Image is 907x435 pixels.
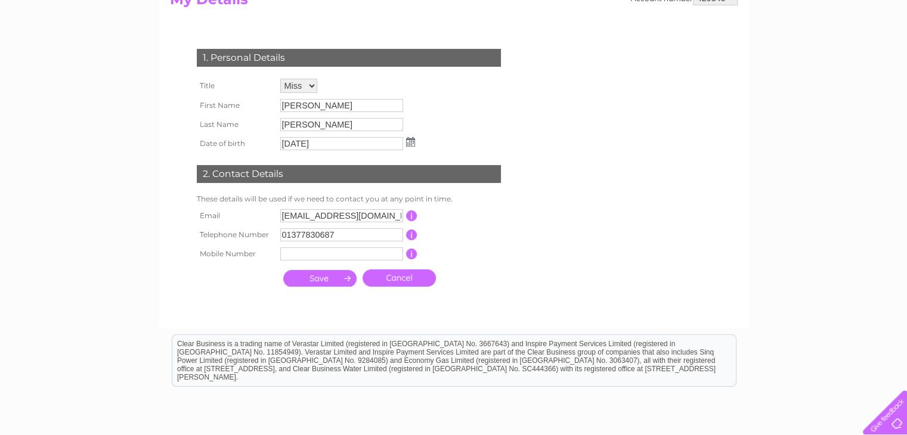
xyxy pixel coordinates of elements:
[682,6,764,21] a: 0333 014 3131
[197,165,501,183] div: 2. Contact Details
[406,137,415,147] img: ...
[727,51,753,60] a: Energy
[172,7,736,58] div: Clear Business is a trading name of Verastar Limited (registered in [GEOGRAPHIC_DATA] No. 3667643...
[197,49,501,67] div: 1. Personal Details
[828,51,857,60] a: Contact
[194,134,277,153] th: Date of birth
[194,115,277,134] th: Last Name
[194,76,277,96] th: Title
[803,51,821,60] a: Blog
[194,192,504,206] td: These details will be used if we need to contact you at any point in time.
[760,51,796,60] a: Telecoms
[194,244,277,263] th: Mobile Number
[868,51,896,60] a: Log out
[406,248,417,259] input: Information
[406,210,417,221] input: Information
[32,31,92,67] img: logo.png
[194,225,277,244] th: Telephone Number
[697,51,720,60] a: Water
[406,229,417,240] input: Information
[194,206,277,225] th: Email
[283,270,357,287] input: Submit
[363,269,436,287] a: Cancel
[194,96,277,115] th: First Name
